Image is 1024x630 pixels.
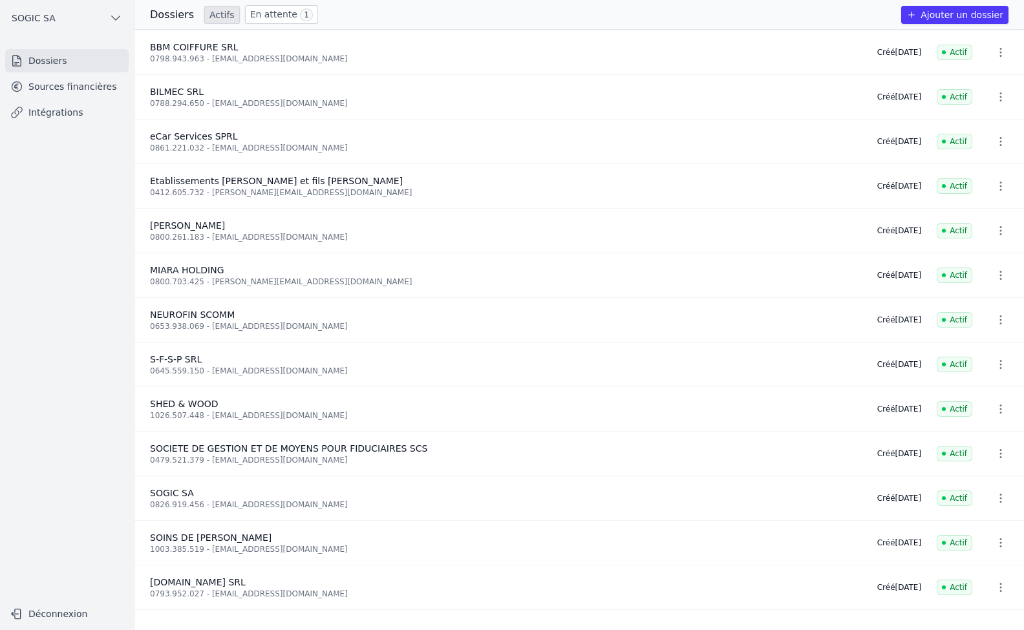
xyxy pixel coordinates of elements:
[937,446,972,461] span: Actif
[150,143,862,153] div: 0861.221.032 - [EMAIL_ADDRESS][DOMAIN_NAME]
[877,47,921,58] div: Créé [DATE]
[245,5,318,24] a: En attente 1
[877,315,921,325] div: Créé [DATE]
[877,404,921,414] div: Créé [DATE]
[877,582,921,593] div: Créé [DATE]
[150,589,862,599] div: 0793.952.027 - [EMAIL_ADDRESS][DOMAIN_NAME]
[937,223,972,238] span: Actif
[150,310,235,320] span: NEUROFIN SCOMM
[5,49,129,72] a: Dossiers
[150,410,862,421] div: 1026.507.448 - [EMAIL_ADDRESS][DOMAIN_NAME]
[300,8,313,21] span: 1
[901,6,1008,24] button: Ajouter un dossier
[150,455,862,465] div: 0479.521.379 - [EMAIL_ADDRESS][DOMAIN_NAME]
[937,45,972,60] span: Actif
[877,448,921,459] div: Créé [DATE]
[204,6,240,24] a: Actifs
[937,535,972,551] span: Actif
[150,42,238,52] span: BBM COIFFURE SRL
[877,136,921,147] div: Créé [DATE]
[150,577,246,587] span: [DOMAIN_NAME] SRL
[937,490,972,506] span: Actif
[150,98,862,109] div: 0788.294.650 - [EMAIL_ADDRESS][DOMAIN_NAME]
[937,580,972,595] span: Actif
[150,366,862,376] div: 0645.559.150 - [EMAIL_ADDRESS][DOMAIN_NAME]
[150,187,862,198] div: 0412.605.732 - [PERSON_NAME][EMAIL_ADDRESS][DOMAIN_NAME]
[150,321,862,331] div: 0653.938.069 - [EMAIL_ADDRESS][DOMAIN_NAME]
[877,359,921,370] div: Créé [DATE]
[150,488,194,498] span: SOGIC SA
[150,532,272,543] span: SOINS DE [PERSON_NAME]
[877,226,921,236] div: Créé [DATE]
[12,12,56,25] span: SOGIC SA
[150,265,224,275] span: MIARA HOLDING
[877,538,921,548] div: Créé [DATE]
[937,357,972,372] span: Actif
[150,499,862,510] div: 0826.919.456 - [EMAIL_ADDRESS][DOMAIN_NAME]
[5,8,129,28] button: SOGIC SA
[150,354,202,364] span: S-F-S-P SRL
[150,176,403,186] span: Etablissements [PERSON_NAME] et fils [PERSON_NAME]
[937,134,972,149] span: Actif
[5,75,129,98] a: Sources financières
[150,131,238,142] span: eCar Services SPRL
[877,270,921,280] div: Créé [DATE]
[937,268,972,283] span: Actif
[150,544,862,554] div: 1003.385.519 - [EMAIL_ADDRESS][DOMAIN_NAME]
[150,54,862,64] div: 0798.943.963 - [EMAIL_ADDRESS][DOMAIN_NAME]
[150,232,862,242] div: 0800.261.183 - [EMAIL_ADDRESS][DOMAIN_NAME]
[5,604,129,624] button: Déconnexion
[150,87,204,97] span: BILMEC SRL
[150,443,427,454] span: SOCIETE DE GESTION ET DE MOYENS POUR FIDUCIAIRES SCS
[877,181,921,191] div: Créé [DATE]
[150,399,219,409] span: SHED & WOOD
[5,101,129,124] a: Intégrations
[150,7,194,23] h3: Dossiers
[877,92,921,102] div: Créé [DATE]
[937,178,972,194] span: Actif
[150,277,862,287] div: 0800.703.425 - [PERSON_NAME][EMAIL_ADDRESS][DOMAIN_NAME]
[937,401,972,417] span: Actif
[937,89,972,105] span: Actif
[937,312,972,328] span: Actif
[150,220,225,231] span: [PERSON_NAME]
[877,493,921,503] div: Créé [DATE]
